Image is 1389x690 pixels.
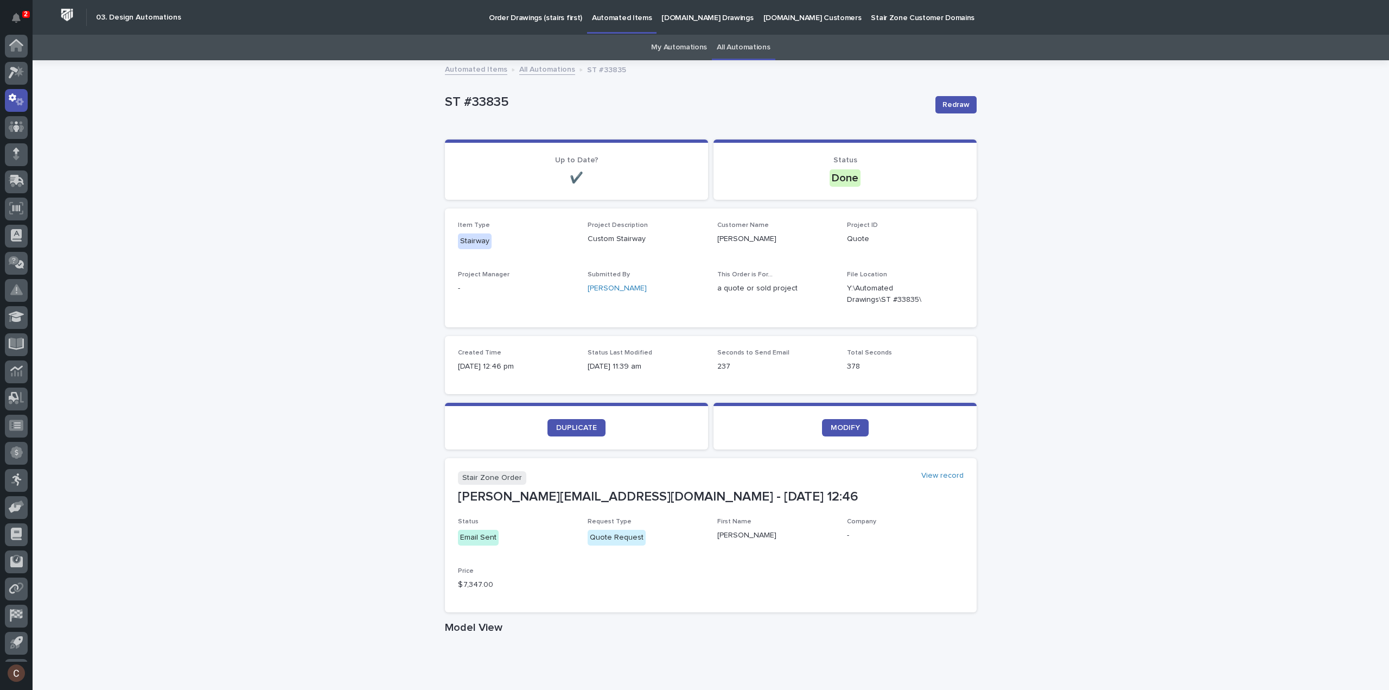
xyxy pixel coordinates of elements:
[458,172,695,185] p: ✔️
[445,621,977,634] h1: Model View
[5,7,28,29] button: Notifications
[458,489,964,505] p: [PERSON_NAME][EMAIL_ADDRESS][DOMAIN_NAME] - [DATE] 12:46
[96,13,181,22] h2: 03. Design Automations
[942,99,970,110] span: Redraw
[588,271,630,278] span: Submitted By
[847,222,878,229] span: Project ID
[833,156,857,164] span: Status
[57,5,77,25] img: Workspace Logo
[458,579,575,591] p: $ 7,347.00
[547,419,606,436] a: DUPLICATE
[847,530,964,541] p: -
[14,13,28,30] div: Notifications2
[651,35,707,60] a: My Automations
[555,156,598,164] span: Up to Date?
[717,222,769,229] span: Customer Name
[588,361,704,372] p: [DATE] 11:39 am
[458,471,526,485] p: Stair Zone Order
[458,518,479,525] span: Status
[847,283,938,306] : Y:\Automated Drawings\ST #33835\
[588,530,646,546] div: Quote Request
[5,662,28,685] button: users-avatar
[921,471,964,480] a: View record
[445,62,507,75] a: Automated Items
[24,10,28,18] p: 2
[847,271,887,278] span: File Location
[847,350,892,356] span: Total Seconds
[458,271,509,278] span: Project Manager
[458,350,501,356] span: Created Time
[519,62,575,75] a: All Automations
[588,283,647,294] a: [PERSON_NAME]
[556,424,597,432] span: DUPLICATE
[830,169,861,187] div: Done
[458,530,499,546] div: Email Sent
[717,350,789,356] span: Seconds to Send Email
[847,233,964,245] p: Quote
[717,271,773,278] span: This Order is For...
[588,222,648,229] span: Project Description
[458,283,575,294] p: -
[717,233,834,245] p: [PERSON_NAME]
[847,518,876,525] span: Company
[588,350,652,356] span: Status Last Modified
[458,568,474,574] span: Price
[935,96,977,113] button: Redraw
[847,361,964,372] p: 378
[717,35,770,60] a: All Automations
[717,518,751,525] span: First Name
[458,361,575,372] p: [DATE] 12:46 pm
[831,424,860,432] span: MODIFY
[717,283,834,294] p: a quote or sold project
[458,233,492,249] div: Stairway
[587,63,626,75] p: ST #33835
[588,233,704,245] p: Custom Stairway
[717,530,834,541] p: [PERSON_NAME]
[458,222,490,229] span: Item Type
[822,419,869,436] a: MODIFY
[445,94,927,110] p: ST #33835
[588,518,632,525] span: Request Type
[717,361,834,372] p: 237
